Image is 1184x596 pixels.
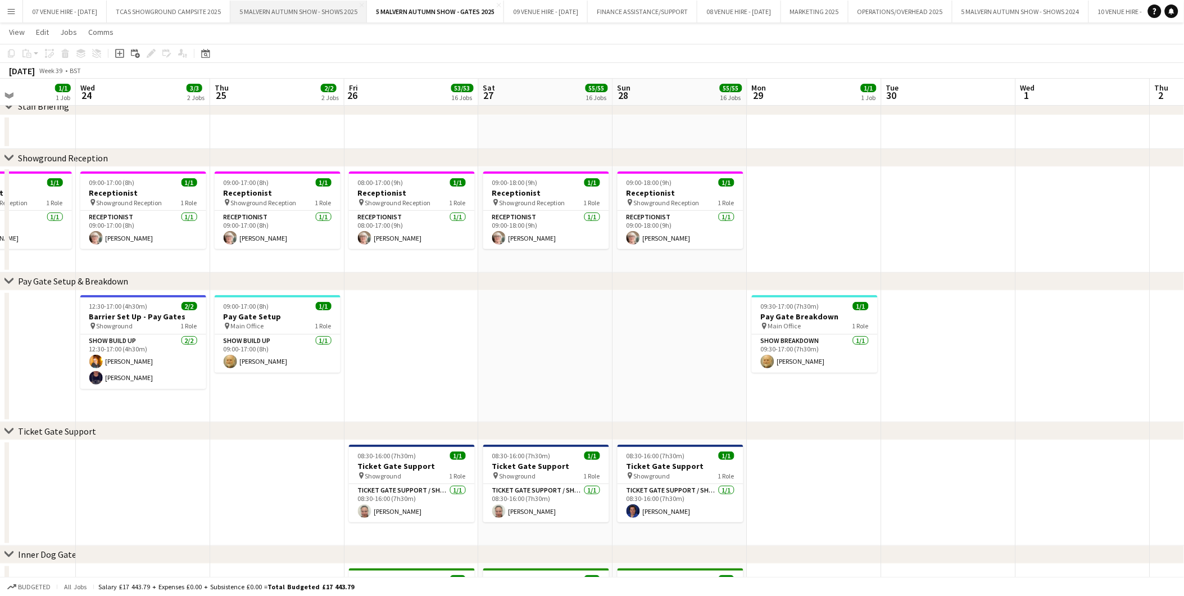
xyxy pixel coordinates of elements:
[358,178,403,187] span: 08:00-17:00 (9h)
[349,171,475,249] div: 08:00-17:00 (9h)1/1Receptionist Showground Reception1 RoleReceptionist1/108:00-17:00 (9h)[PERSON_...
[492,178,538,187] span: 09:00-18:00 (9h)
[56,93,70,102] div: 1 Job
[752,83,766,93] span: Mon
[618,211,743,249] app-card-role: Receptionist1/109:00-18:00 (9h)[PERSON_NAME]
[181,198,197,207] span: 1 Role
[616,89,631,102] span: 28
[321,93,339,102] div: 2 Jobs
[853,302,869,310] span: 1/1
[452,93,473,102] div: 16 Jobs
[752,295,878,373] app-job-card: 09:30-17:00 (7h30m)1/1Pay Gate Breakdown Main Office1 RoleShow Breakdown1/109:30-17:00 (7h30m)[PE...
[4,25,29,39] a: View
[215,211,341,249] app-card-role: Receptionist1/109:00-17:00 (8h)[PERSON_NAME]
[215,295,341,373] app-job-card: 09:00-17:00 (8h)1/1Pay Gate Setup Main Office1 RoleShow Build Up1/109:00-17:00 (8h)[PERSON_NAME]
[752,335,878,373] app-card-role: Show Breakdown1/109:30-17:00 (7h30m)[PERSON_NAME]
[89,178,135,187] span: 09:00-17:00 (8h)
[618,445,743,522] div: 08:30-16:00 (7h30m)1/1Ticket Gate Support Showground1 RoleTicket Gate Support / Show Support1/108...
[627,451,685,460] span: 08:30-16:00 (7h30m)
[80,188,206,198] h3: Receptionist
[450,178,466,187] span: 1/1
[1153,89,1169,102] span: 2
[719,451,734,460] span: 1/1
[618,484,743,522] app-card-role: Ticket Gate Support / Show Support1/108:30-16:00 (7h30m)[PERSON_NAME]
[18,549,76,560] div: Inner Dog Gate
[231,198,297,207] span: Showground Reception
[70,66,81,75] div: BST
[349,445,475,522] app-job-card: 08:30-16:00 (7h30m)1/1Ticket Gate Support Showground1 RoleTicket Gate Support / Show Support1/108...
[719,178,734,187] span: 1/1
[586,84,608,92] span: 55/55
[98,583,354,591] div: Salary £17 443.79 + Expenses £0.00 + Subsistence £0.00 =
[80,311,206,322] h3: Barrier Set Up - Pay Gates
[718,472,734,480] span: 1 Role
[720,84,742,92] span: 55/55
[492,575,541,584] span: 07:00-19:00 (12h)
[618,461,743,471] h3: Ticket Gate Support
[231,322,264,330] span: Main Office
[315,198,332,207] span: 1 Role
[852,322,869,330] span: 1 Role
[584,451,600,460] span: 1/1
[347,89,358,102] span: 26
[97,322,133,330] span: Showground
[504,1,588,22] button: 09 VENUE HIRE - [DATE]
[84,25,118,39] a: Comms
[9,27,25,37] span: View
[365,198,431,207] span: Showground Reception
[358,575,407,584] span: 07:00-19:00 (12h)
[634,472,670,480] span: Showground
[23,1,107,22] button: 07 VENUE HIRE - [DATE]
[482,89,496,102] span: 27
[315,322,332,330] span: 1 Role
[80,211,206,249] app-card-role: Receptionist1/109:00-17:00 (8h)[PERSON_NAME]
[627,575,688,584] span: 07:00-18:15 (11h15m)
[215,311,341,322] h3: Pay Gate Setup
[56,25,81,39] a: Jobs
[886,83,899,93] span: Tue
[450,451,466,460] span: 1/1
[31,25,53,39] a: Edit
[781,1,849,22] button: MARKETING 2025
[107,1,230,22] button: TCAS SHOWGROUND CAMPSITE 2025
[768,322,801,330] span: Main Office
[18,276,128,287] div: Pay Gate Setup & Breakdown
[1155,83,1169,93] span: Thu
[884,89,899,102] span: 30
[483,211,609,249] app-card-role: Receptionist1/109:00-18:00 (9h)[PERSON_NAME]
[97,198,162,207] span: Showground Reception
[36,27,49,37] span: Edit
[358,451,416,460] span: 08:30-16:00 (7h30m)
[483,461,609,471] h3: Ticket Gate Support
[349,188,475,198] h3: Receptionist
[224,302,269,310] span: 09:00-17:00 (8h)
[500,198,565,207] span: Showground Reception
[618,83,631,93] span: Sun
[618,171,743,249] app-job-card: 09:00-18:00 (9h)1/1Receptionist Showground Reception1 RoleReceptionist1/109:00-18:00 (9h)[PERSON_...
[230,1,367,22] button: 5 MALVERN AUTUMN SHOW - SHOWS 2025
[584,198,600,207] span: 1 Role
[483,445,609,522] app-job-card: 08:30-16:00 (7h30m)1/1Ticket Gate Support Showground1 RoleTicket Gate Support / Show Support1/108...
[349,83,358,93] span: Fri
[18,426,96,437] div: Ticket Gate Support
[349,211,475,249] app-card-role: Receptionist1/108:00-17:00 (9h)[PERSON_NAME]
[80,335,206,389] app-card-role: Show Build Up2/212:30-17:00 (4h30m)[PERSON_NAME][PERSON_NAME]
[88,27,114,37] span: Comms
[584,575,600,584] span: 2/2
[18,583,51,591] span: Budgeted
[367,1,504,22] button: 5 MALVERN AUTUMN SHOW - GATES 2025
[181,322,197,330] span: 1 Role
[6,581,52,593] button: Budgeted
[349,461,475,471] h3: Ticket Gate Support
[187,84,202,92] span: 3/3
[500,472,536,480] span: Showground
[316,302,332,310] span: 1/1
[1089,1,1173,22] button: 10 VENUE HIRE - [DATE]
[483,171,609,249] div: 09:00-18:00 (9h)1/1Receptionist Showground Reception1 RoleReceptionist1/109:00-18:00 (9h)[PERSON_...
[80,295,206,389] app-job-card: 12:30-17:00 (4h30m)2/2Barrier Set Up - Pay Gates Showground1 RoleShow Build Up2/212:30-17:00 (4h3...
[483,484,609,522] app-card-role: Ticket Gate Support / Show Support1/108:30-16:00 (7h30m)[PERSON_NAME]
